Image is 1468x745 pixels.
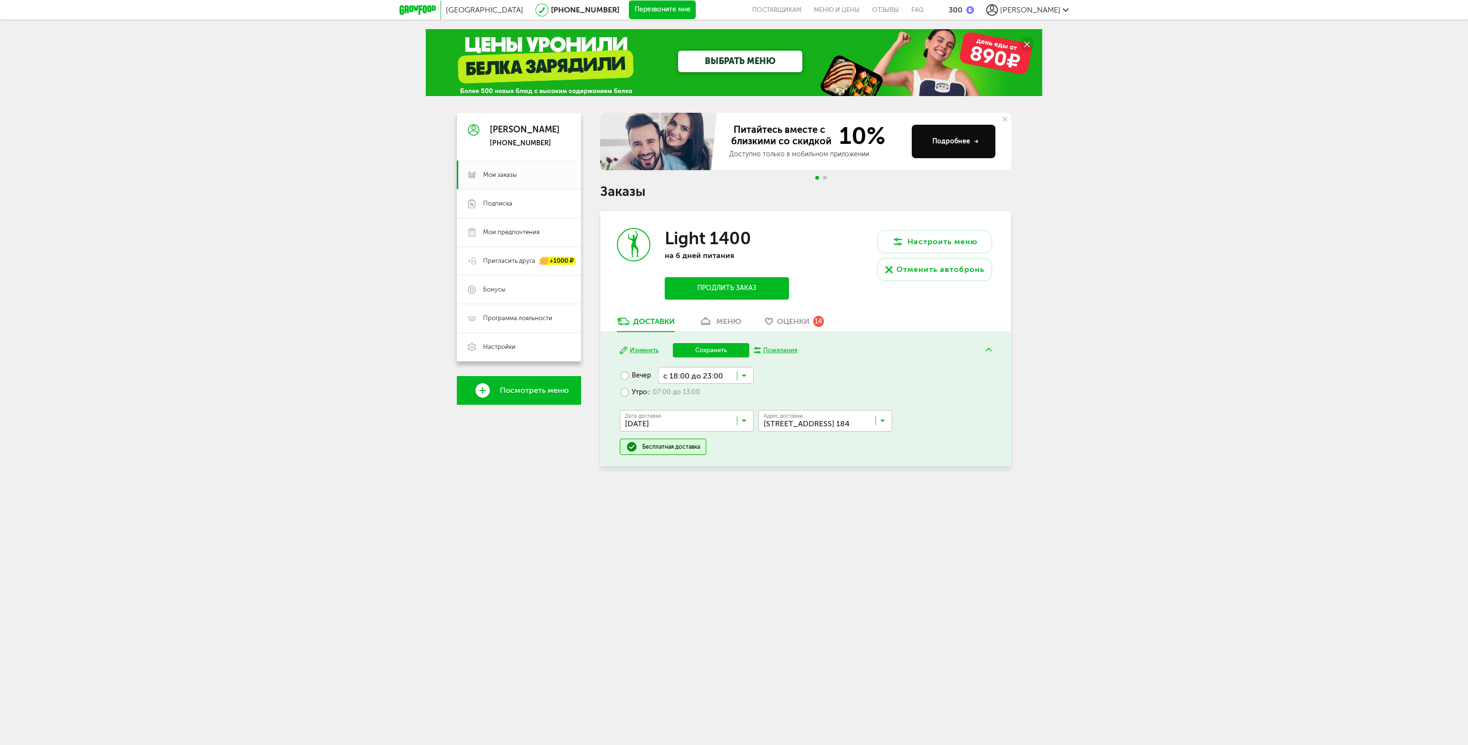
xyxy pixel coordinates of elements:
[490,125,560,135] div: [PERSON_NAME]
[483,199,512,208] span: Подписка
[647,388,700,397] span: с 07:00 до 13:00
[754,346,798,355] button: Пожелания
[457,333,581,361] a: Настройки
[833,124,885,148] span: 10%
[932,137,979,146] div: Подробнее
[446,5,523,14] span: [GEOGRAPHIC_DATA]
[673,343,749,357] button: Сохранить
[823,176,827,180] span: Go to slide 2
[620,384,700,400] label: Утро
[716,317,741,326] div: меню
[1000,5,1060,14] span: [PERSON_NAME]
[949,5,962,14] div: 300
[483,314,552,323] span: Программа лояльности
[483,285,506,294] span: Бонусы
[966,6,974,14] img: bonus_b.cdccf46.png
[620,346,658,355] button: Изменить
[986,348,992,351] img: arrow-up-green.5eb5f82.svg
[483,257,535,265] span: Пригласить друга
[912,125,995,158] button: Подробнее
[457,275,581,304] a: Бонусы
[815,176,819,180] span: Go to slide 1
[633,317,675,326] div: Доставки
[620,367,651,384] label: Вечер
[457,376,581,405] a: Посмотреть меню
[896,264,984,275] div: Отменить автобронь
[729,150,904,159] div: Доступно только в мобильном приложении
[612,316,680,332] a: Доставки
[600,185,1011,198] h1: Заказы
[457,189,581,218] a: Подписка
[457,247,581,275] a: Пригласить друга +1000 ₽
[877,230,992,253] button: Настроить меню
[500,386,569,395] span: Посмотреть меню
[763,346,798,355] div: Пожелания
[694,316,746,332] a: меню
[625,413,661,419] span: Дата доставки
[483,171,517,179] span: Мои заказы
[729,124,833,148] span: Питайтесь вместе с близкими со скидкой
[665,277,789,300] button: Продлить заказ
[483,228,540,237] span: Мои предпочтения
[665,251,789,260] p: на 6 дней питания
[600,113,720,170] img: family-banner.579af9d.jpg
[540,257,576,265] div: +1000 ₽
[551,5,619,14] a: [PHONE_NUMBER]
[877,258,992,281] button: Отменить автобронь
[777,317,810,326] span: Оценки
[483,343,516,351] span: Настройки
[629,0,696,20] button: Перезвоните мне
[490,139,560,148] div: [PHONE_NUMBER]
[457,161,581,189] a: Мои заказы
[665,228,751,248] h3: Light 1400
[678,51,802,72] a: ВЫБРАТЬ МЕНЮ
[760,316,829,332] a: Оценки 14
[764,413,803,419] span: Адрес доставки
[813,316,824,326] div: 14
[457,218,581,247] a: Мои предпочтения
[457,304,581,333] a: Программа лояльности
